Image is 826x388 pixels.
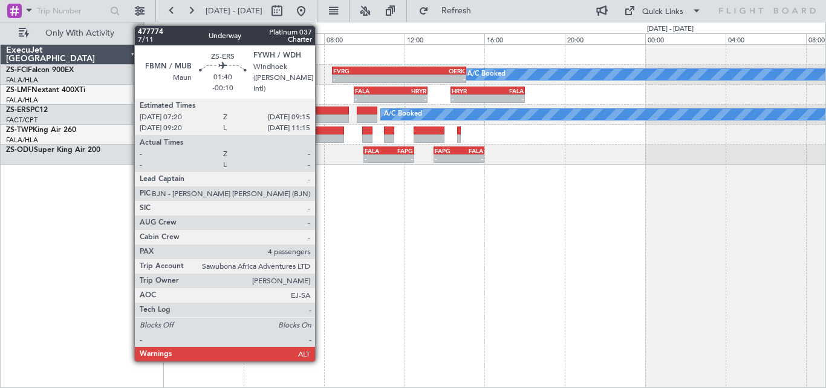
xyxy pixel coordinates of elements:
[365,147,389,154] div: FALA
[163,33,244,44] div: 00:00
[6,107,30,114] span: ZS-ERS
[565,33,645,44] div: 20:00
[389,155,413,162] div: -
[399,75,465,82] div: -
[6,127,76,134] a: ZS-TWPKing Air 260
[645,33,726,44] div: 00:00
[399,67,465,74] div: OERK
[384,105,422,123] div: A/C Booked
[6,146,100,154] a: ZS-ODUSuper King Air 200
[435,147,459,154] div: FAPG
[435,155,459,162] div: -
[355,87,391,94] div: FALA
[333,67,399,74] div: FVRG
[37,2,106,20] input: Trip Number
[6,116,37,125] a: FACT/CPT
[333,75,399,82] div: -
[452,87,488,94] div: HRYR
[6,107,48,114] a: ZS-ERSPC12
[459,147,483,154] div: FALA
[206,5,262,16] span: [DATE] - [DATE]
[413,1,486,21] button: Refresh
[642,6,683,18] div: Quick Links
[6,67,74,74] a: ZS-FCIFalcon 900EX
[365,155,389,162] div: -
[13,24,131,43] button: Only With Activity
[31,29,128,38] span: Only With Activity
[6,136,38,145] a: FALA/HLA
[165,24,212,35] div: [DATE] - [DATE]
[6,67,28,74] span: ZS-FCI
[488,87,524,94] div: FALA
[467,65,506,84] div: A/C Booked
[405,33,485,44] div: 12:00
[391,95,426,102] div: -
[6,127,33,134] span: ZS-TWP
[6,87,85,94] a: ZS-LMFNextant 400XTi
[6,87,31,94] span: ZS-LMF
[726,33,806,44] div: 04:00
[355,95,391,102] div: -
[431,7,482,15] span: Refresh
[459,155,483,162] div: -
[488,95,524,102] div: -
[647,24,694,35] div: [DATE] - [DATE]
[244,33,324,44] div: 04:00
[389,147,413,154] div: FAPG
[452,95,488,102] div: -
[484,33,565,44] div: 16:00
[618,1,707,21] button: Quick Links
[6,146,34,154] span: ZS-ODU
[6,76,38,85] a: FALA/HLA
[6,96,38,105] a: FALA/HLA
[324,33,405,44] div: 08:00
[391,87,426,94] div: HRYR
